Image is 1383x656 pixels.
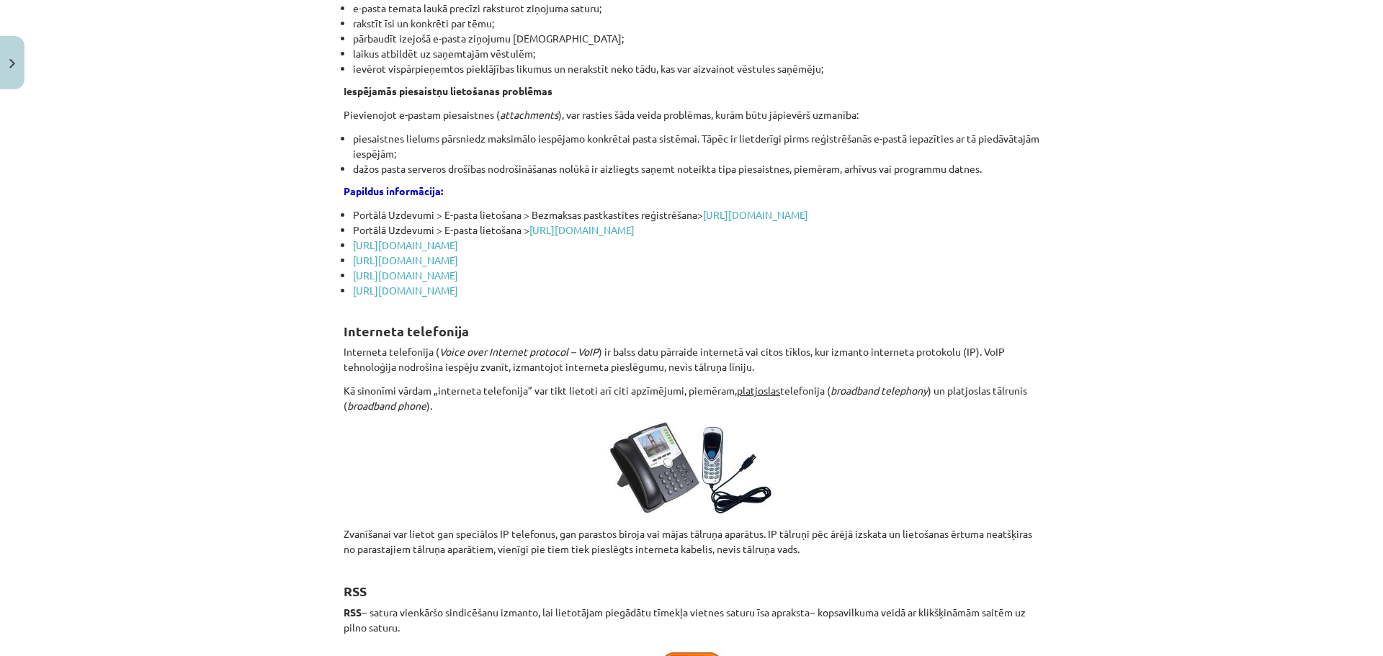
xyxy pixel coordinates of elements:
a: [URL][DOMAIN_NAME] [353,253,458,266]
li: Portālā Uzdevumi > E-pasta lietošana > [353,223,1039,238]
a: [URL][DOMAIN_NAME] [529,223,635,236]
em: broadband phone [347,399,426,412]
p: Kā sinonīmi vārdam „interneta telefonija” var tikt lietoti arī citi apzīmējumi, piemēram, telefon... [344,383,1039,413]
u: platjoslas [737,384,780,397]
strong: Papildus informācija: [344,184,443,197]
li: piesaistnes lielums pārsniedz maksimālo iespējamo konkrētai pasta sistēmai. Tāpēc ir lietderīgi p... [353,131,1039,161]
li: Portālā Uzdevumi > E-pasta lietošana > Bezmaksas pastkastītes reģistrēšana> [353,207,1039,223]
a: [URL][DOMAIN_NAME] [353,238,458,251]
li: e-pasta temata laukā precīzi raksturot ziņojuma saturu; [353,1,1039,16]
em: attachments [500,108,558,121]
li: ievērot vispārpieņemtos pieklājības likumus un nerakstīt neko tādu, kas var aizvainot vēstules sa... [353,61,1039,76]
p: Zvanīšanai var lietot gan speciālos IP telefonus, gan parastos biroja vai mājas tālruņa aparātus.... [344,526,1039,557]
strong: Interneta telefonija [344,323,469,339]
em: broadband telephony [831,384,928,397]
li: pārbaudīt izejošā e-pasta ziņojumu [DEMOGRAPHIC_DATA]; [353,31,1039,46]
em: Voice over Internet protocol – VoIP [439,345,599,358]
img: icon-close-lesson-0947bae3869378f0d4975bcd49f059093ad1ed9edebbc8119c70593378902aed.svg [9,59,15,68]
li: rakstīt īsi un konkrēti par tēmu; [353,16,1039,31]
a: [URL][DOMAIN_NAME] [703,208,808,221]
a: [URL][DOMAIN_NAME] [353,269,458,282]
a: [URL][DOMAIN_NAME] [353,284,458,297]
p: − satura vienkāršo sindicēšanu izmanto, lai lietotājam piegādātu tīmekļa vietnes saturu īsa aprak... [344,605,1039,635]
li: dažos pasta serveros drošības nodrošināšanas nolūkā ir aizliegts saņemt noteikta tipa piesaistnes... [353,161,1039,176]
strong: RSS [344,606,362,619]
p: Interneta telefonija ( ) ir balss datu pārraide internetā vai citos tīklos, kur izmanto interneta... [344,344,1039,374]
strong: RSS [344,583,367,599]
p: Pievienojot e-pastam piesaistnes ( ), var rasties šāda veida problēmas, kurām būtu jāpievērš uzma... [344,107,1039,122]
li: laikus atbildēt uz saņemtajām vēstulēm; [353,46,1039,61]
strong: Iespējamās piesaistņu lietošanas problēmas [344,84,552,97]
